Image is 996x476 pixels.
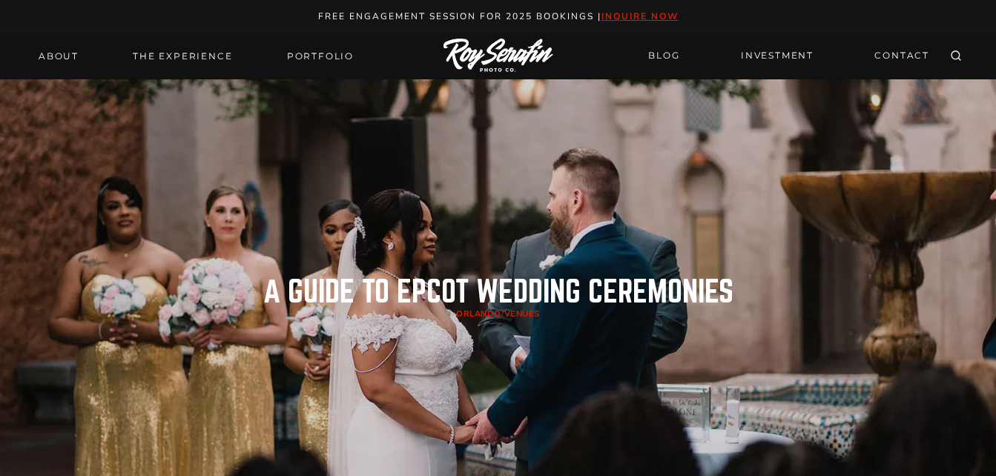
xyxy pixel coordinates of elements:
[732,43,822,69] a: INVESTMENT
[263,277,733,307] h1: A Guide to Epcot Wedding Ceremonies
[946,46,966,67] button: View Search Form
[639,43,938,69] nav: Secondary Navigation
[639,43,688,69] a: BLOG
[124,46,241,67] a: THE EXPERIENCE
[443,39,553,73] img: Logo of Roy Serafin Photo Co., featuring stylized text in white on a light background, representi...
[30,46,88,67] a: About
[601,10,679,22] a: inquire now
[504,308,540,320] a: Venues
[16,9,980,24] p: Free engagement session for 2025 Bookings |
[456,308,540,320] span: /
[456,308,501,320] a: Orlando
[30,46,363,67] nav: Primary Navigation
[865,43,938,69] a: CONTACT
[278,46,363,67] a: Portfolio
